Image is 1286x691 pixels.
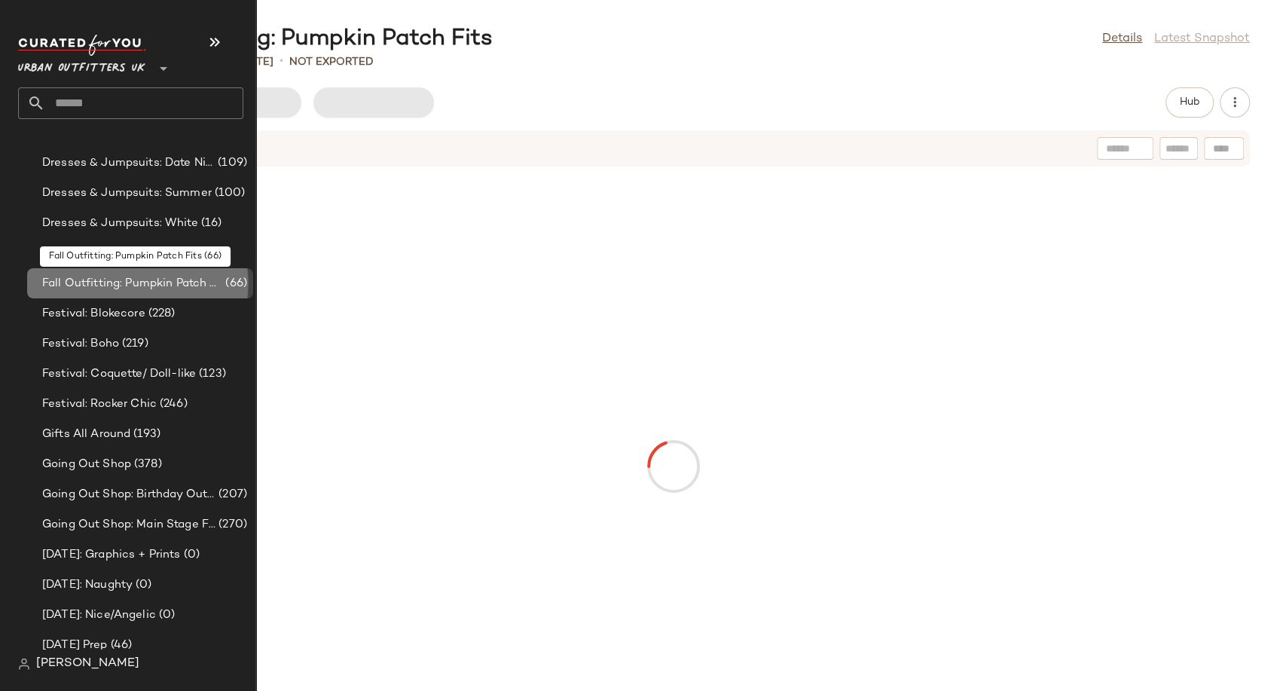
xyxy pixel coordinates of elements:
span: Hub [1179,96,1200,109]
span: (0) [133,576,151,594]
span: Festival: Coquette/ Doll-like [42,365,196,383]
span: Dresses & Jumpsuits: Date Night/ Night Out [42,154,215,172]
span: (100) [212,185,246,202]
img: cfy_white_logo.C9jOOHJF.svg [18,35,146,56]
img: svg%3e [18,658,30,670]
span: (193) [130,426,160,443]
span: (56) [122,245,147,262]
span: (219) [119,335,148,353]
span: Going Out Shop [42,456,131,473]
span: Dresses & Jumpsuits: Summer [42,185,212,202]
span: Dresses & Jumpsuits: White [42,215,198,232]
span: (378) [131,456,162,473]
span: [DATE]: Naughty [42,576,133,594]
div: Fall Outfitting: Pumpkin Patch Fits [96,24,493,54]
span: [PERSON_NAME] [36,655,139,673]
span: Festival: Blokecore [42,305,145,323]
button: Hub [1165,87,1214,118]
span: (16) [198,215,222,232]
span: [DATE]: Nice/Angelic [42,607,156,624]
span: • [279,53,283,71]
span: (228) [145,305,176,323]
span: Urban Outfitters UK [18,51,145,78]
span: Festival: Rocker Chic [42,396,157,413]
p: Not Exported [289,54,374,70]
span: (66) [222,275,247,292]
span: (207) [215,486,247,503]
span: (270) [215,516,247,534]
a: Details [1102,30,1142,48]
span: (46) [108,637,133,654]
span: [DATE]: Graphics + Prints [42,546,181,564]
span: [DATE] Prep [42,637,108,654]
span: Festival: Boho [42,335,119,353]
span: (123) [196,365,226,383]
span: (0) [181,546,200,564]
span: (246) [157,396,188,413]
span: Going Out Shop: Main Stage Fits [42,516,215,534]
span: (0) [156,607,175,624]
span: Fall Outfitting: Pumpkin Patch Fits [42,275,222,292]
span: Gifts All Around [42,426,130,443]
span: (109) [215,154,247,172]
span: Going Out Shop: Birthday Outfit [42,486,215,503]
span: Eyes on Camo [42,245,122,262]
